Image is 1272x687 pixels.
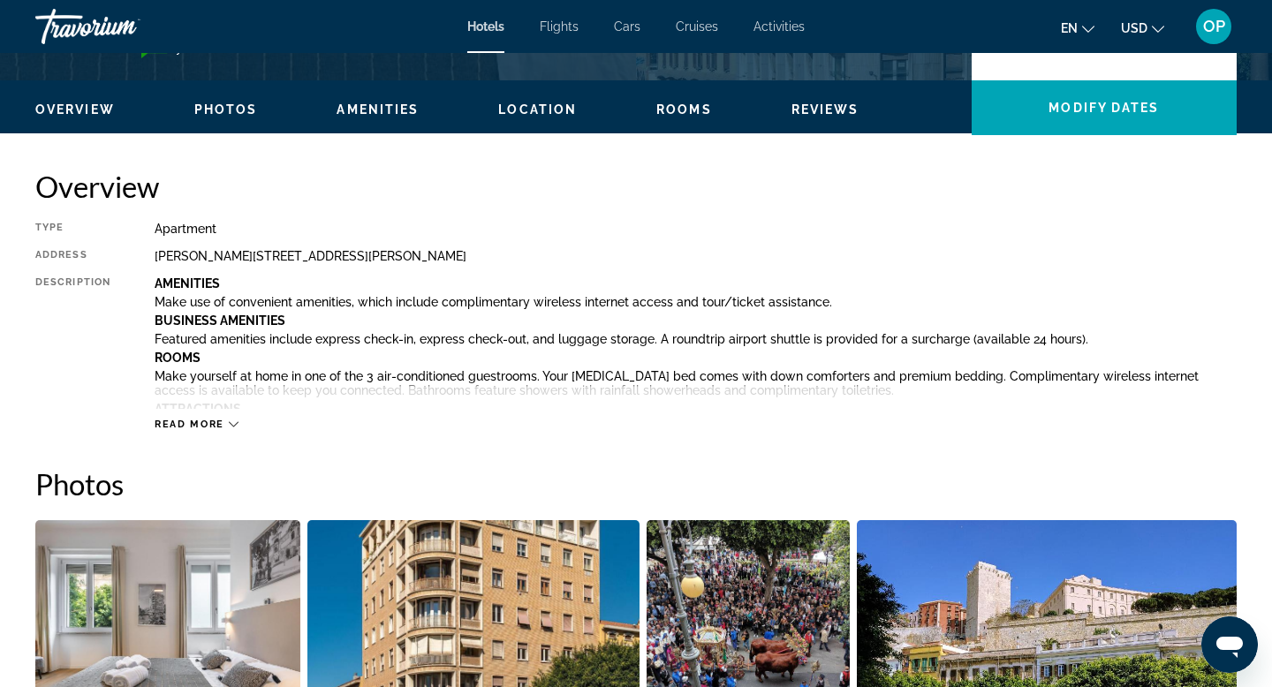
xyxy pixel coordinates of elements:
[35,249,110,263] div: Address
[753,19,805,34] a: Activities
[155,351,201,365] b: Rooms
[194,102,258,117] span: Photos
[656,102,712,117] button: Rooms
[337,102,419,117] span: Amenities
[35,276,110,409] div: Description
[155,332,1237,346] p: Featured amenities include express check-in, express check-out, and luggage storage. A roundtrip ...
[337,102,419,117] button: Amenities
[155,222,1237,236] div: Apartment
[35,222,110,236] div: Type
[498,102,577,117] span: Location
[1121,21,1147,35] span: USD
[1049,101,1159,115] span: Modify Dates
[1121,15,1164,41] button: Change currency
[155,249,1237,263] div: [PERSON_NAME][STREET_ADDRESS][PERSON_NAME]
[35,466,1237,502] h2: Photos
[35,102,115,117] button: Overview
[656,102,712,117] span: Rooms
[498,102,577,117] button: Location
[1061,21,1078,35] span: en
[467,19,504,34] a: Hotels
[194,102,258,117] button: Photos
[155,295,1237,309] p: Make use of convenient amenities, which include complimentary wireless internet access and tour/t...
[1201,616,1258,673] iframe: Кнопка для запуску вікна повідомлень
[791,102,859,117] span: Reviews
[155,418,238,431] button: Read more
[35,169,1237,204] h2: Overview
[676,19,718,34] a: Cruises
[35,4,212,49] a: Travorium
[35,102,115,117] span: Overview
[540,19,579,34] a: Flights
[155,369,1237,397] p: Make yourself at home in one of the 3 air-conditioned guestrooms. Your [MEDICAL_DATA] bed comes w...
[155,419,224,430] span: Read more
[1191,8,1237,45] button: User Menu
[1203,18,1225,35] span: OP
[155,313,285,328] b: Business Amenities
[614,19,640,34] a: Cars
[791,102,859,117] button: Reviews
[155,276,220,291] b: Amenities
[972,80,1237,135] button: Modify Dates
[1061,15,1094,41] button: Change language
